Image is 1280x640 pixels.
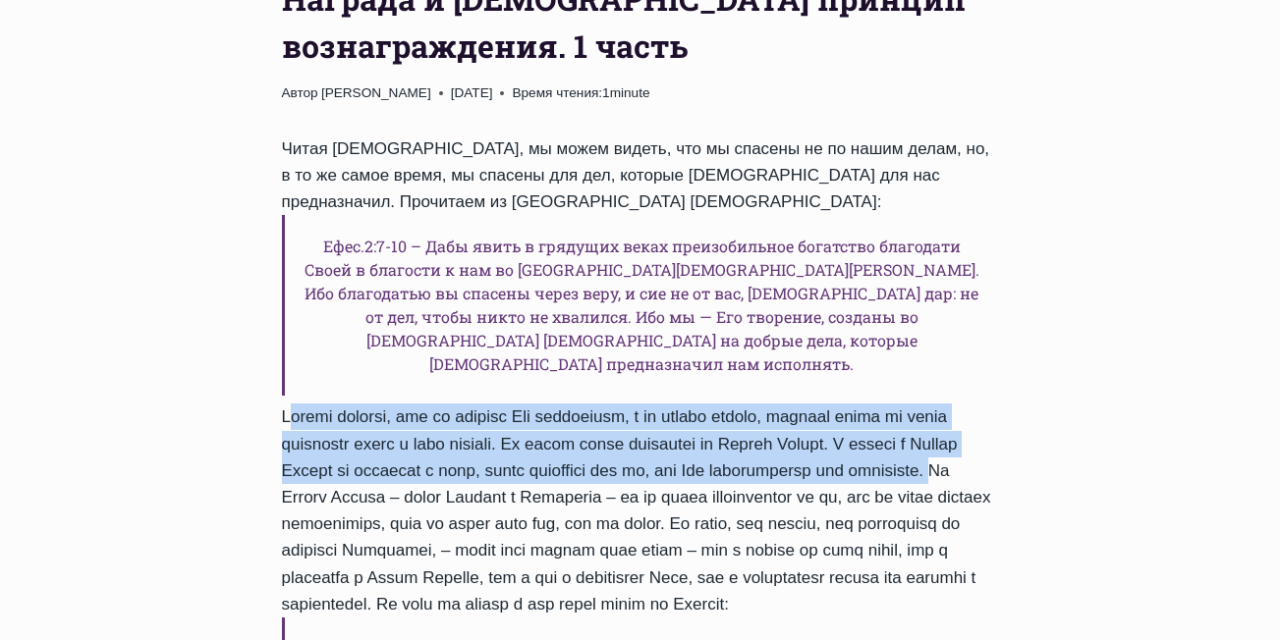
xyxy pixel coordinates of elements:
[282,82,318,104] span: Автор
[512,82,649,104] span: 1
[282,215,999,396] h6: Ефес.2:7-10 – Дабы явить в грядущих веках преизобильное богатство благодати Своей в благости к на...
[321,85,431,100] a: [PERSON_NAME]
[451,82,493,104] time: [DATE]
[512,85,602,100] span: Время чтения:
[610,85,650,100] span: minute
